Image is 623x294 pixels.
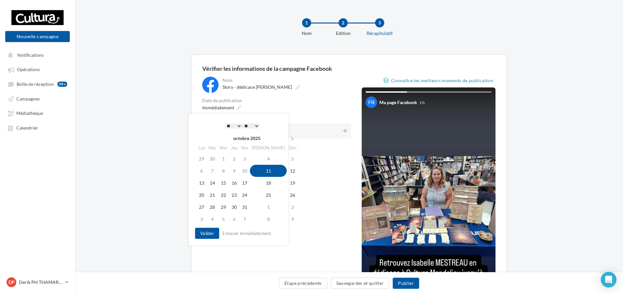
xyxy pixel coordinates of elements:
[17,52,44,58] span: Notifications
[4,78,71,90] a: Boîte de réception99+
[196,201,207,213] td: 27
[250,165,287,177] td: 11
[218,143,229,153] th: Mer
[419,100,425,105] div: 1 h
[4,107,71,119] a: Médiathèque
[207,189,218,201] td: 21
[207,177,218,189] td: 14
[16,111,43,116] span: Médiathèque
[287,143,298,153] th: Dim
[239,189,250,201] td: 24
[379,99,417,106] div: Ma page Facebook
[207,143,218,153] th: Mar
[239,143,250,153] th: Ven
[286,30,327,37] div: Nom
[218,201,229,213] td: 29
[601,272,616,287] div: Open Intercom Messenger
[302,18,311,27] div: 1
[239,153,250,165] td: 3
[8,279,15,286] span: DP
[383,77,496,85] a: Connaître les meilleurs moments de publication
[279,278,327,289] button: Étape précédente
[209,121,275,131] div: :
[16,125,38,131] span: Calendrier
[339,18,348,27] div: 2
[239,201,250,213] td: 31
[229,201,239,213] td: 30
[287,189,298,201] td: 26
[218,213,229,225] td: 5
[250,143,287,153] th: [PERSON_NAME]
[250,213,287,225] td: 8
[57,82,67,87] div: 99+
[195,228,219,239] button: Valider
[393,278,419,289] button: Publier
[250,201,287,213] td: 1
[207,201,218,213] td: 28
[250,189,287,201] td: 25
[4,63,71,75] a: Opérations
[239,213,250,225] td: 7
[239,177,250,189] td: 17
[207,153,218,165] td: 30
[17,81,54,87] span: Boîte de réception
[207,165,218,177] td: 7
[5,31,70,42] button: Nouvelle campagne
[229,189,239,201] td: 23
[196,213,207,225] td: 3
[359,30,401,37] div: Récapitulatif
[16,96,40,101] span: Campagnes
[322,30,364,37] div: Edition
[229,213,239,225] td: 6
[4,93,71,104] a: Campagnes
[375,18,384,27] div: 3
[207,213,218,225] td: 4
[250,177,287,189] td: 18
[222,78,350,83] div: Nom
[196,177,207,189] td: 13
[250,153,287,165] td: 4
[287,177,298,189] td: 19
[202,105,234,110] span: Immédiatement
[287,165,298,177] td: 12
[19,279,62,286] p: Derik PH THAMARET
[5,276,70,288] a: DP Derik PH THAMARET
[239,165,250,177] td: 10
[17,67,40,72] span: Opérations
[4,49,68,61] button: Notifications
[220,229,274,237] button: Envoyer immédiatement
[287,201,298,213] td: 2
[229,153,239,165] td: 2
[218,165,229,177] td: 8
[218,177,229,189] td: 15
[196,189,207,201] td: 20
[202,98,351,103] div: Date de publication
[218,189,229,201] td: 22
[196,143,207,153] th: Lun
[229,177,239,189] td: 16
[202,66,496,71] div: Vérifier les informations de la campagne Facebook
[287,213,298,225] td: 9
[229,143,239,153] th: Jeu
[222,84,292,90] span: Story - dédicace [PERSON_NAME]
[218,153,229,165] td: 1
[366,97,377,108] div: FB
[207,133,287,143] th: octobre 2025
[196,165,207,177] td: 6
[196,153,207,165] td: 29
[287,153,298,165] td: 5
[4,122,71,133] a: Calendrier
[229,165,239,177] td: 9
[331,278,389,289] button: Sauvegarder et quitter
